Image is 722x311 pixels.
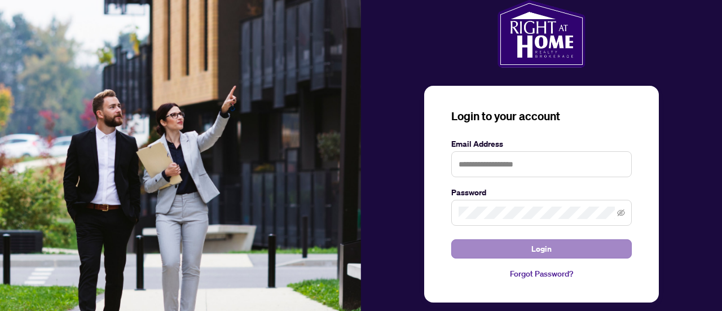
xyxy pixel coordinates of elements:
[617,209,625,217] span: eye-invisible
[451,186,632,199] label: Password
[451,138,632,150] label: Email Address
[451,268,632,280] a: Forgot Password?
[451,108,632,124] h3: Login to your account
[531,240,552,258] span: Login
[451,239,632,259] button: Login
